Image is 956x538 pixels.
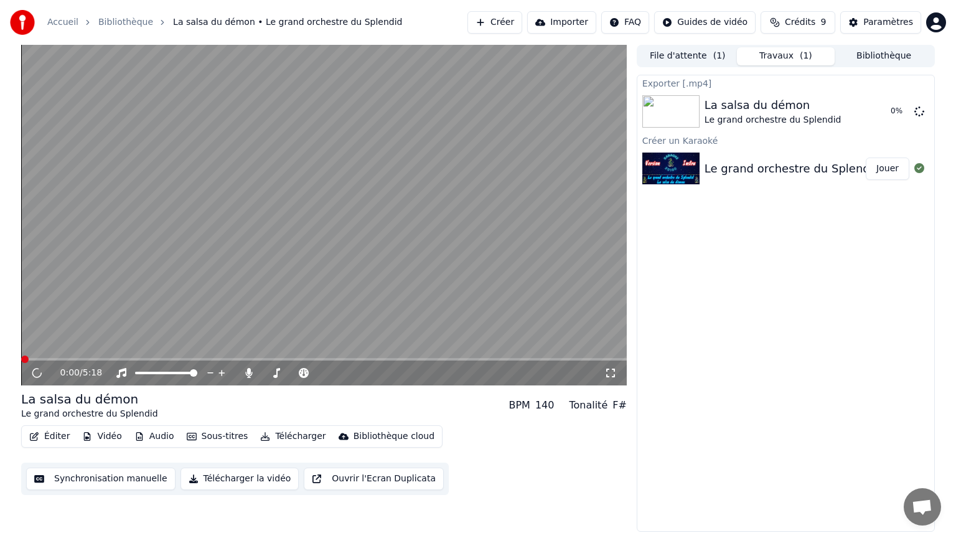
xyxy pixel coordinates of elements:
span: La salsa du démon • Le grand orchestre du Splendid [173,16,402,29]
button: FAQ [601,11,649,34]
div: Le grand orchestre du Splendid [21,408,158,420]
button: Ouvrir l'Ecran Duplicata [304,468,444,490]
span: ( 1 ) [713,50,726,62]
span: Crédits [785,16,815,29]
div: Le grand orchestre du Splendid [705,114,841,126]
button: Jouer [866,158,909,180]
span: 5:18 [83,367,102,379]
button: Bibliothèque [835,47,933,65]
a: Bibliothèque [98,16,153,29]
button: Synchronisation manuelle [26,468,176,490]
button: Travaux [737,47,835,65]
button: File d'attente [639,47,737,65]
div: La salsa du démon [705,97,841,114]
div: Créer un Karaoké [637,133,934,148]
button: Importer [527,11,596,34]
a: Accueil [47,16,78,29]
div: Exporter [.mp4] [637,75,934,90]
button: Sous-titres [182,428,253,445]
div: F# [612,398,627,413]
div: Bibliothèque cloud [354,430,434,443]
button: Créer [467,11,522,34]
div: / [60,367,90,379]
button: Télécharger la vidéo [180,468,299,490]
div: La salsa du démon [21,390,158,408]
img: youka [10,10,35,35]
button: Éditer [24,428,75,445]
button: Crédits9 [761,11,835,34]
span: 0:00 [60,367,80,379]
span: ( 1 ) [800,50,812,62]
nav: breadcrumb [47,16,403,29]
div: 0 % [891,106,909,116]
button: Télécharger [255,428,330,445]
button: Vidéo [77,428,126,445]
a: Ouvrir le chat [904,488,941,526]
div: Paramètres [863,16,913,29]
button: Paramètres [840,11,921,34]
button: Audio [129,428,179,445]
span: 9 [820,16,826,29]
div: 140 [535,398,555,413]
div: BPM [508,398,530,413]
button: Guides de vidéo [654,11,756,34]
div: Tonalité [569,398,607,413]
